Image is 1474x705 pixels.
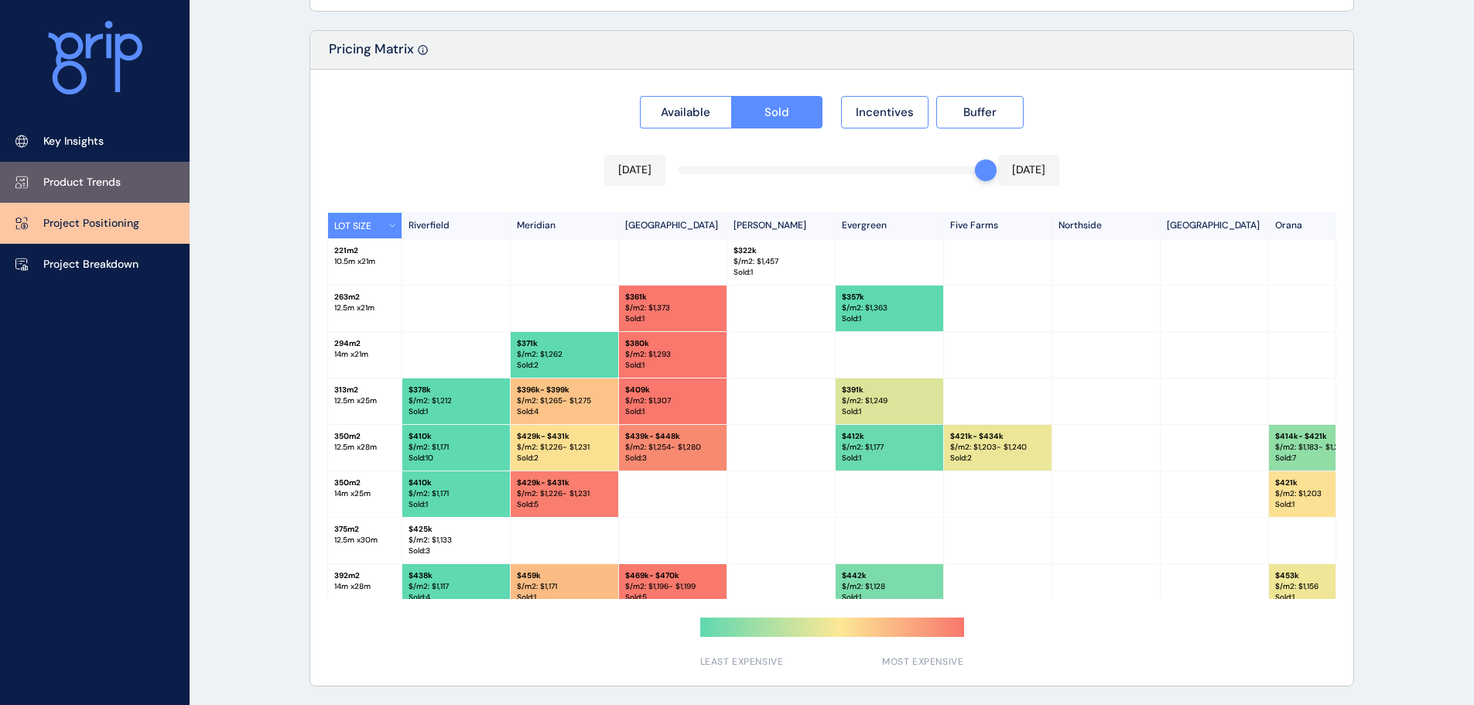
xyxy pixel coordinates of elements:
p: Riverfield [402,213,511,238]
p: $ 322k [734,245,829,256]
p: Project Positioning [43,216,139,231]
p: Key Insights [43,134,104,149]
p: Five Farms [944,213,1052,238]
p: Meridian [511,213,619,238]
p: $ 438k [409,570,504,581]
p: $ 391k [842,385,937,395]
span: MOST EXPENSIVE [882,655,963,669]
p: 263 m2 [334,292,395,303]
p: $/m2: $ 1,265 - $1,275 [517,395,612,406]
p: Sold : 5 [517,499,612,510]
p: $/m2: $ 1,307 [625,395,720,406]
button: Buffer [936,96,1024,128]
p: Sold : 1 [517,592,612,603]
p: $/m2: $ 1,171 [409,488,504,499]
p: $/m2: $ 1,156 [1275,581,1370,592]
p: $/m2: $ 1,128 [842,581,937,592]
p: $/m2: $ 1,171 [517,581,612,592]
p: Sold : 1 [842,406,937,417]
p: Sold : 1 [409,406,504,417]
p: $ 469k - $470k [625,570,720,581]
p: Sold : 5 [625,592,720,603]
p: $/m2: $ 1,117 [409,581,504,592]
p: Northside [1052,213,1161,238]
p: $ 412k [842,431,937,442]
p: 12.5 m x 30 m [334,535,395,546]
p: 313 m2 [334,385,395,395]
p: Product Trends [43,175,121,190]
p: 294 m2 [334,338,395,349]
p: Sold : 1 [734,267,829,278]
p: $ 453k [1275,570,1370,581]
p: $ 442k [842,570,937,581]
p: 12.5 m x 21 m [334,303,395,313]
span: Buffer [963,104,997,120]
p: [GEOGRAPHIC_DATA] [619,213,727,238]
p: 375 m2 [334,524,395,535]
p: $ 396k - $399k [517,385,612,395]
p: $ 429k - $431k [517,477,612,488]
p: $ 409k [625,385,720,395]
span: Sold [764,104,789,120]
p: $ 421k [1275,477,1370,488]
p: $/m2: $ 1,212 [409,395,504,406]
p: [GEOGRAPHIC_DATA] [1161,213,1269,238]
p: 14 m x 25 m [334,488,395,499]
p: 350 m2 [334,431,395,442]
p: Sold : 2 [517,453,612,464]
p: Sold : 4 [409,592,504,603]
p: $ 421k - $434k [950,431,1045,442]
p: $/m2: $ 1,226 - $1,231 [517,442,612,453]
p: $/m2: $ 1,457 [734,256,829,267]
p: $ 361k [625,292,720,303]
button: Incentives [841,96,929,128]
p: $/m2: $ 1,293 [625,349,720,360]
span: Incentives [856,104,914,120]
p: Pricing Matrix [329,40,414,69]
p: $/m2: $ 1,177 [842,442,937,453]
p: 10.5 m x 21 m [334,256,395,267]
span: Available [661,104,710,120]
p: Sold : 1 [625,313,720,324]
p: Project Breakdown [43,257,139,272]
p: [DATE] [1012,163,1045,178]
p: 14 m x 28 m [334,581,395,592]
p: $ 371k [517,338,612,349]
p: $/m2: $ 1,373 [625,303,720,313]
p: $ 380k [625,338,720,349]
p: Sold : 3 [625,453,720,464]
p: [PERSON_NAME] [727,213,836,238]
p: $/m2: $ 1,254 - $1,280 [625,442,720,453]
p: Sold : 1 [842,453,937,464]
p: $/m2: $ 1,226 - $1,231 [517,488,612,499]
p: 392 m2 [334,570,395,581]
p: Sold : 7 [1275,453,1370,464]
p: Sold : 4 [517,406,612,417]
p: 350 m2 [334,477,395,488]
p: $ 378k [409,385,504,395]
p: Sold : 1 [409,499,504,510]
p: $ 414k - $421k [1275,431,1370,442]
p: $ 429k - $431k [517,431,612,442]
p: Sold : 1 [1275,592,1370,603]
p: Evergreen [836,213,944,238]
p: $/m2: $ 1,249 [842,395,937,406]
p: $/m2: $ 1,262 [517,349,612,360]
p: $ 410k [409,477,504,488]
p: $/m2: $ 1,203 - $1,240 [950,442,1045,453]
p: $ 410k [409,431,504,442]
p: Orana [1269,213,1377,238]
p: 12.5 m x 25 m [334,395,395,406]
p: $ 459k [517,570,612,581]
p: Sold : 2 [950,453,1045,464]
p: 12.5 m x 28 m [334,442,395,453]
p: $/m2: $ 1,363 [842,303,937,313]
p: Sold : 10 [409,453,504,464]
button: Sold [731,96,823,128]
p: $/m2: $ 1,196 - $1,199 [625,581,720,592]
p: Sold : 1 [842,313,937,324]
button: LOT SIZE [328,213,402,238]
p: $/m2: $ 1,183 - $1,203 [1275,442,1370,453]
p: Sold : 1 [625,360,720,371]
p: Sold : 2 [517,360,612,371]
